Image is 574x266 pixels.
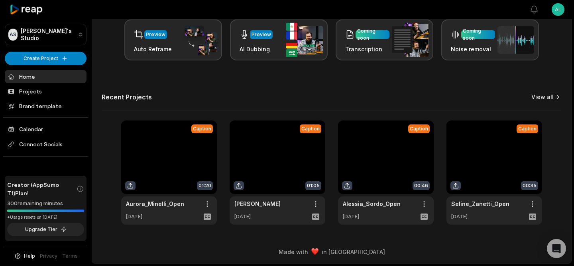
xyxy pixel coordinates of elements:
[5,85,86,98] a: Projects
[8,29,18,41] div: AS
[62,252,78,260] a: Terms
[5,52,86,65] button: Create Project
[5,70,86,83] a: Home
[252,31,271,38] div: Preview
[134,45,172,53] h3: Auto Reframe
[40,252,57,260] a: Privacy
[5,99,86,113] a: Brand template
[240,45,273,53] h3: AI Dubbing
[5,122,86,136] a: Calendar
[343,200,401,208] a: Alessia_Sordo_Open
[497,26,534,54] img: noise_removal.png
[181,25,217,56] img: auto_reframe.png
[99,248,564,256] div: Made with in [GEOGRAPHIC_DATA]
[357,27,388,42] div: Coming soon
[7,223,84,236] button: Upgrade Tier
[451,45,495,53] h3: Noise removal
[7,200,84,208] div: 300 remaining minutes
[311,248,318,255] img: heart emoji
[126,200,184,208] a: Aurora_Minelli_Open
[531,93,554,101] a: View all
[451,200,509,208] a: Seline_Zanetti_Open
[7,181,77,197] span: Creator (AppSumo T1) Plan!
[345,45,389,53] h3: Transcription
[463,27,493,42] div: Coming soon
[286,23,323,57] img: ai_dubbing.png
[102,93,152,101] h2: Recent Projects
[21,27,75,42] p: [PERSON_NAME]'s Studio
[24,252,35,260] span: Help
[392,23,429,57] img: transcription.png
[234,200,281,208] a: [PERSON_NAME]
[146,31,165,38] div: Preview
[7,214,84,220] div: *Usage resets on [DATE]
[547,239,566,258] div: Open Intercom Messenger
[14,252,35,260] button: Help
[5,137,86,151] span: Connect Socials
